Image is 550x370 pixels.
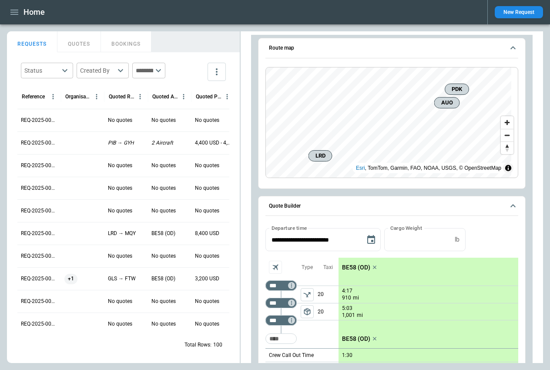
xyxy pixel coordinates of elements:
button: BOOKINGS [101,31,151,52]
div: Too short [265,333,297,344]
span: Type of sector [301,288,314,301]
p: No quotes [151,185,176,192]
div: , TomTom, Garmin, FAO, NOAA, USGS, © OpenStreetMap [356,164,501,172]
p: mi [353,294,359,302]
p: No quotes [108,207,132,215]
p: No quotes [151,162,176,169]
button: Quoted Route column menu [134,91,146,102]
button: Organisation column menu [91,91,102,102]
p: No quotes [108,185,132,192]
button: Zoom out [501,129,513,141]
p: No quotes [108,320,132,328]
p: PIB → GYH [108,139,134,147]
button: Reset bearing to north [501,141,513,154]
div: Not found [265,315,297,326]
p: No quotes [108,298,132,305]
button: left aligned [301,305,314,318]
p: No quotes [108,162,132,169]
button: Quote Builder [265,196,518,216]
p: REQ-2025-000276 [21,162,57,169]
p: 910 [342,294,351,302]
span: PDK [449,85,465,94]
p: No quotes [108,252,132,260]
summary: Toggle attribution [503,163,513,173]
div: Not found [265,298,297,308]
button: New Request [495,6,543,18]
p: No quotes [151,320,176,328]
p: REQ-2025-000274 [21,207,57,215]
p: BE58 (OD) [342,264,370,271]
p: 4,400 USD - 4,500 USD [195,139,231,147]
button: left aligned [301,288,314,301]
button: Route map [265,38,518,58]
p: REQ-2025-000271 [21,275,57,283]
label: Departure time [272,224,307,232]
p: REQ-2025-000277 [21,139,57,147]
a: Esri [356,165,365,171]
div: Not found [265,280,297,291]
p: BE58 (OD) [151,275,175,283]
button: more [208,63,226,81]
p: REQ-2025-000272 [21,252,57,260]
p: No quotes [108,117,132,124]
p: No quotes [195,185,219,192]
span: LRD [312,151,328,160]
span: package_2 [303,307,312,316]
h6: Quote Builder [269,203,301,209]
p: Total Rows: [184,341,211,349]
p: REQ-2025-000269 [21,320,57,328]
h1: Home [23,7,45,17]
p: 4:17 [342,288,352,294]
button: Quoted Aircraft column menu [178,91,189,102]
div: Status [24,66,59,75]
p: REQ-2025-000270 [21,298,57,305]
h6: Route map [269,45,294,51]
p: Type [302,264,313,271]
div: Quoted Aircraft [152,94,178,100]
p: GLS → FTW [108,275,136,283]
button: Quoted Price column menu [221,91,233,102]
p: mi [357,312,363,319]
p: 5:03 [342,305,352,312]
span: Aircraft selection [269,261,282,274]
p: 2 Aircraft [151,139,173,147]
div: Created By [80,66,115,75]
p: REQ-2025-000273 [21,230,57,237]
p: No quotes [195,252,219,260]
span: AUO [438,98,456,107]
div: Route map [265,67,518,178]
p: LRD → MQY [108,230,136,237]
button: QUOTES [57,31,101,52]
p: No quotes [195,320,219,328]
span: Type of sector [301,305,314,318]
p: 3,200 USD [195,275,219,283]
label: Cargo Weight [390,224,422,232]
p: No quotes [195,117,219,124]
p: No quotes [195,162,219,169]
p: No quotes [195,298,219,305]
p: 20 [318,303,339,320]
p: No quotes [151,252,176,260]
button: Zoom in [501,116,513,129]
div: Quoted Price [196,94,221,100]
p: Taxi [323,264,333,271]
button: Reference column menu [47,91,59,102]
button: Choose date, selected date is Sep 16, 2025 [362,231,380,249]
button: REQUESTS [7,31,57,52]
p: REQ-2025-000278 [21,117,57,124]
canvas: Map [266,67,511,178]
div: Quoted Route [109,94,134,100]
p: No quotes [151,207,176,215]
p: BE58 (OD) [342,335,370,343]
p: Crew Call Out Time [269,352,314,359]
p: 8,400 USD [195,230,219,237]
p: No quotes [151,298,176,305]
p: 100 [213,341,222,349]
div: Reference [22,94,45,100]
p: lb [455,236,459,243]
div: Organisation [65,94,91,100]
p: 20 [318,286,339,303]
p: BE58 (OD) [151,230,175,237]
p: No quotes [151,117,176,124]
p: 1,001 [342,312,355,319]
